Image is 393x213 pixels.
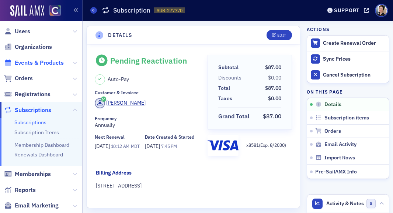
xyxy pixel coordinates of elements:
a: Subscription Items [14,129,59,136]
button: Create Renewal Order [307,35,389,51]
span: [DATE] [95,143,111,149]
a: Reports [4,186,36,194]
h1: Subscription [113,6,150,15]
span: Total [218,84,233,92]
h4: Actions [307,26,330,33]
span: Grand Total [218,112,252,121]
a: Organizations [4,43,52,51]
img: SailAMX [10,5,44,17]
span: $87.00 [265,64,281,71]
div: Support [334,7,359,14]
span: $0.00 [268,74,281,81]
span: Organizations [15,43,52,51]
div: Date Created & Started [145,134,194,140]
span: Subscriptions [15,106,51,114]
span: Orders [15,74,33,82]
span: Import Rows [324,155,355,161]
img: SailAMX [49,5,61,16]
span: Auto-Pay [108,75,129,83]
a: Orders [4,74,33,82]
a: Subscriptions [14,119,46,126]
button: Cancel Subscription [307,67,389,83]
a: Membership Dashboard [14,142,69,148]
a: Users [4,27,30,35]
a: View Homepage [44,5,61,17]
div: Taxes [218,95,232,102]
a: Memberships [4,170,51,178]
div: [PERSON_NAME] [106,99,146,107]
span: [DATE] [145,143,161,149]
span: 0 [366,199,376,208]
a: Registrations [4,90,51,98]
div: Cancel Subscription [323,72,385,78]
span: Users [15,27,30,35]
a: Subscriptions [4,106,51,114]
div: Discounts [218,74,241,82]
div: Subtotal [218,64,239,71]
h4: Details [108,31,132,39]
div: Frequency [95,116,116,121]
span: $87.00 [263,112,281,120]
span: Email Activity [324,141,357,148]
img: visa [208,138,239,153]
div: Create Renewal Order [323,40,385,47]
div: Customer & Invoicee [95,90,139,95]
span: Subscription items [324,115,369,121]
a: Email Marketing [4,202,59,210]
div: Billing Address [96,169,132,177]
p: x 8581 (Exp. 8 / 2030 ) [246,142,286,148]
span: $0.00 [268,95,281,102]
span: Taxes [218,95,235,102]
span: Subtotal [218,64,241,71]
div: Next Renewal [95,134,125,140]
div: Annually [95,116,203,129]
span: Reports [15,186,36,194]
span: Registrations [15,90,51,98]
span: Details [324,101,341,108]
a: [PERSON_NAME] [95,98,146,108]
button: Sync Prices [307,51,389,67]
span: SUB-277770 [157,7,182,14]
span: Pre-SailAMX Info [315,168,357,175]
button: Edit [267,30,292,40]
a: Events & Products [4,59,64,67]
div: Sync Prices [323,56,385,62]
span: MDT [129,143,140,149]
span: Memberships [15,170,51,178]
div: Pending Reactivation [110,56,187,65]
span: 10:12 AM [111,143,130,149]
div: Edit [277,33,286,37]
span: Activity & Notes [326,200,364,207]
span: Profile [375,4,388,17]
div: Grand Total [218,112,250,121]
span: $87.00 [265,85,281,91]
a: Renewals Dashboard [14,151,63,158]
div: [STREET_ADDRESS] [96,182,291,190]
span: 7:45 PM [161,143,177,149]
div: Total [218,84,230,92]
span: Email Marketing [15,202,59,210]
span: Orders [324,128,341,135]
span: Discounts [218,74,244,82]
h4: On this page [307,88,389,95]
span: Events & Products [15,59,64,67]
